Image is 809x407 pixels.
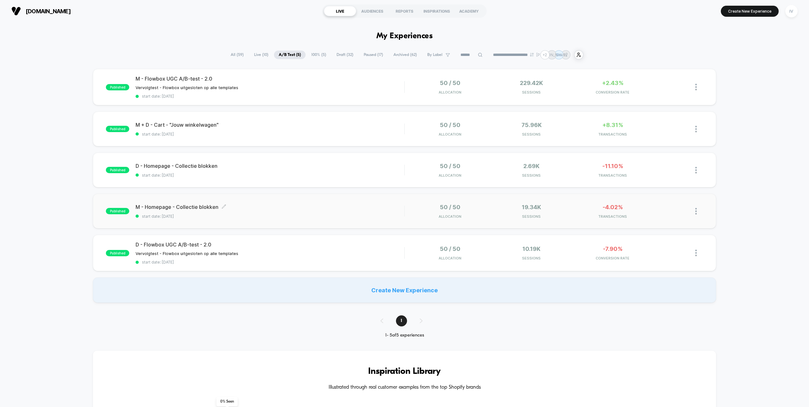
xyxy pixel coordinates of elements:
[106,126,129,132] span: published
[359,51,388,59] span: Paused ( 17 )
[374,333,435,338] div: 1 - 5 of 5 experiences
[440,80,460,86] span: 50 / 50
[492,173,570,178] span: Sessions
[356,6,388,16] div: AUDIENCES
[26,8,71,15] span: [DOMAIN_NAME]
[332,51,358,59] span: Draft ( 32 )
[216,397,238,406] span: 0 % Seen
[440,122,460,128] span: 50 / 50
[695,84,697,90] img: close
[492,90,570,94] span: Sessions
[93,277,716,303] div: Create New Experience
[106,84,129,90] span: published
[136,173,404,178] span: start date: [DATE]
[783,5,800,18] button: IV
[136,214,404,219] span: start date: [DATE]
[574,132,652,137] span: TRANSACTIONS
[388,6,421,16] div: REPORTS
[274,51,306,59] span: A/B Test ( 5 )
[695,250,697,256] img: close
[602,122,623,128] span: +8.31%
[307,51,331,59] span: 100% ( 5 )
[439,214,461,219] span: Allocation
[106,167,129,173] span: published
[522,246,540,252] span: 10.19k
[136,204,404,210] span: M - Homepage - Collectie blokken
[136,163,404,169] span: D - Homepage - Collectie blokken
[112,367,697,377] h3: Inspiration Library
[226,51,248,59] span: All ( 59 )
[136,85,238,90] span: Vervolgtest - Flowbox uitgesloten op alle templates
[602,80,623,86] span: +2.43%
[136,122,404,128] span: M + D - Cart - "Jouw winkelwagen"
[389,51,422,59] span: Archived ( 62 )
[136,132,404,137] span: start date: [DATE]
[106,208,129,214] span: published
[492,132,570,137] span: Sessions
[530,53,534,57] img: end
[421,6,453,16] div: INSPIRATIONS
[324,6,356,16] div: LIVE
[695,208,697,215] img: close
[112,385,697,391] h4: Illustrated through real customer examples from the top Shopify brands
[695,126,697,132] img: close
[136,94,404,99] span: start date: [DATE]
[249,51,273,59] span: Live ( 10 )
[721,6,779,17] button: Create New Experience
[376,32,433,41] h1: My Experiences
[453,6,485,16] div: ACADEMY
[106,250,129,256] span: published
[521,122,542,128] span: 75.96k
[492,214,570,219] span: Sessions
[439,90,461,94] span: Allocation
[540,50,550,59] div: + 2
[136,251,238,256] span: Vervolgtest - Flowbox uitgesloten op alle templates
[136,76,404,82] span: M - Flowbox UGC A/B-test - 2.0
[492,256,570,260] span: Sessions
[136,260,404,264] span: start date: [DATE]
[536,52,567,57] p: [PERSON_NAME]
[523,163,539,169] span: 2.69k
[574,173,652,178] span: TRANSACTIONS
[427,52,442,57] span: By Label
[574,214,652,219] span: TRANSACTIONS
[136,241,404,248] span: D - Flowbox UGC A/B-test - 2.0
[439,173,461,178] span: Allocation
[439,256,461,260] span: Allocation
[440,163,460,169] span: 50 / 50
[440,204,460,210] span: 50 / 50
[11,6,21,16] img: Visually logo
[602,163,623,169] span: -11.10%
[520,80,543,86] span: 229.42k
[603,246,623,252] span: -7.90%
[574,256,652,260] span: CONVERSION RATE
[522,204,541,210] span: 19.34k
[439,132,461,137] span: Allocation
[603,204,623,210] span: -4.02%
[440,246,460,252] span: 50 / 50
[396,315,407,326] span: 1
[9,6,73,16] button: [DOMAIN_NAME]
[574,90,652,94] span: CONVERSION RATE
[785,5,798,17] div: IV
[695,167,697,173] img: close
